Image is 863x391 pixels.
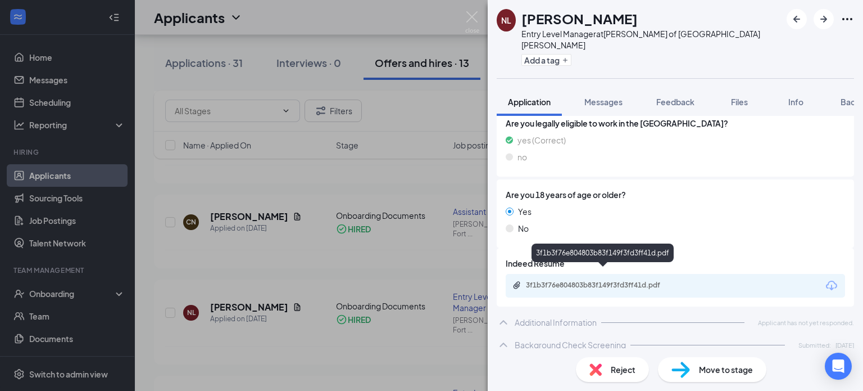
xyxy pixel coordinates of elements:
svg: ChevronUp [497,316,510,329]
span: yes (Correct) [517,134,566,146]
svg: Paperclip [512,281,521,290]
div: Background Check Screening [515,339,626,350]
span: Yes [518,205,532,218]
div: Additional Information [515,317,597,328]
span: No [518,222,529,235]
svg: Plus [562,57,569,64]
span: Submitted: [798,340,831,350]
div: 3f1b3f76e804803b83f149f3fd3ff41d.pdf [532,244,674,262]
span: Are you 18 years of age or older? [506,188,626,201]
svg: ArrowLeftNew [790,12,803,26]
div: Open Intercom Messenger [825,353,852,380]
svg: Download [825,279,838,293]
svg: ArrowRight [817,12,830,26]
span: Are you legally eligible to work in the [GEOGRAPHIC_DATA]? [506,117,845,129]
span: Applicant has not yet responded. [758,318,854,327]
span: Reject [611,363,635,376]
span: Indeed Resume [506,257,565,269]
button: ArrowLeftNew [787,9,807,29]
span: Messages [584,97,623,107]
span: no [517,151,527,163]
span: Move to stage [699,363,753,376]
span: Feedback [656,97,694,107]
span: Application [508,97,551,107]
svg: ChevronUp [497,338,510,352]
div: Entry Level Manager at [PERSON_NAME] of [GEOGRAPHIC_DATA][PERSON_NAME] [521,28,781,51]
span: [DATE] [835,340,854,350]
div: 3f1b3f76e804803b83f149f3fd3ff41d.pdf [526,281,683,290]
h1: [PERSON_NAME] [521,9,638,28]
svg: Ellipses [841,12,854,26]
button: ArrowRight [814,9,834,29]
span: Info [788,97,803,107]
a: Paperclip3f1b3f76e804803b83f149f3fd3ff41d.pdf [512,281,694,291]
span: Files [731,97,748,107]
button: PlusAdd a tag [521,54,571,66]
div: NL [501,15,511,26]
